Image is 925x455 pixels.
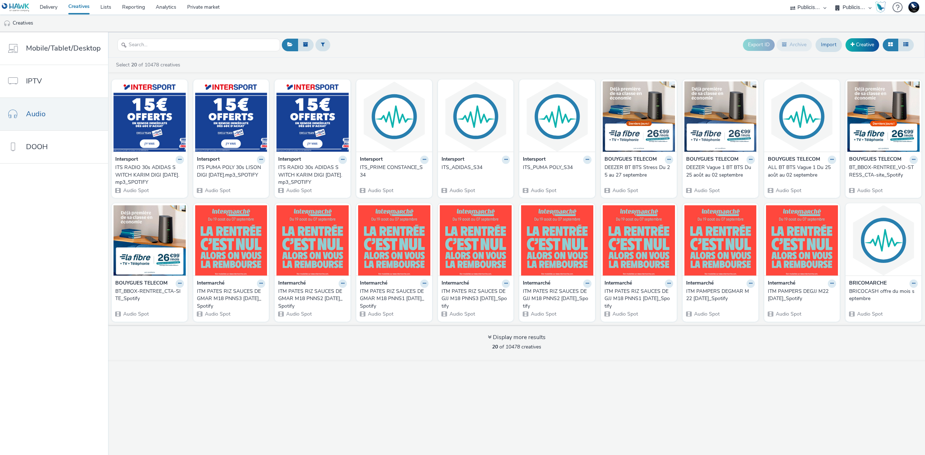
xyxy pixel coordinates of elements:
[204,187,231,194] span: Audio Spot
[285,311,312,317] span: Audio Spot
[442,288,510,310] a: ITM PATES RIZ SAUCES DEGJJ M18 PNNS3 [DATE]_Spotify
[122,311,149,317] span: Audio Spot
[775,187,801,194] span: Audio Spot
[115,156,138,164] strong: Intersport
[766,81,838,152] img: ALL BT BTS Vague 1 Du 25 août au 02 septembre visual
[197,288,266,310] a: ITM PATES RIZ SAUCES DEGMAR M18 PNNS3 [DATE]_Spotify
[115,288,184,303] a: BT_BBOX-RENTREE_CTA-SITE_Spotify
[204,311,231,317] span: Audio Spot
[776,39,812,51] button: Archive
[530,187,556,194] span: Audio Spot
[605,279,632,288] strong: Intermarché
[367,187,393,194] span: Audio Spot
[849,288,918,303] a: BRICOCASH offre du mois septembre
[440,81,512,152] img: ITS_ADIDAS_S34 visual
[686,288,752,303] div: ITM PAMPERS DEGMAR M22 [DATE]_Spotify
[768,156,820,164] strong: BOUYGUES TELECOM
[521,81,593,152] img: ITS_PUMA POLY_S34 visual
[440,205,512,276] img: ITM PATES RIZ SAUCES DEGJJ M18 PNNS3 30.07.25_Spotify visual
[26,43,101,53] span: Mobile/Tablet/Desktop
[908,2,919,13] img: Support Hawk
[115,288,181,303] div: BT_BBOX-RENTREE_CTA-SITE_Spotify
[849,288,915,303] div: BRICOCASH offre du mois septembre
[603,81,675,152] img: DEEZER BT BTS Stress Du 25 au 27 septembre visual
[197,164,266,179] a: ITS PUMA POLY 30s LISON DIGI [DATE].mp3_SPOTIFY
[684,81,757,152] img: DEEZER Vague 1 BT BTS Du 25 août au 02 septembre visual
[442,279,469,288] strong: Intermarché
[847,81,920,152] img: BT_BBOX-RENTREE_VO-STRESS_CTA-site_Spotify visual
[360,288,426,310] div: ITM PATES RIZ SAUCES DEGMAR M18 PNNS1 [DATE]_Spotify
[849,156,902,164] strong: BOUYGUES TELECOM
[367,311,393,317] span: Audio Spot
[612,311,638,317] span: Audio Spot
[686,279,714,288] strong: Intermarché
[693,187,720,194] span: Audio Spot
[278,279,306,288] strong: Intermarché
[360,164,426,179] div: ITS_PRIME CONSTANCE_S34
[195,81,267,152] img: ITS PUMA POLY 30s LISON DIGI 30.07.25.mp3_SPOTIFY visual
[816,38,842,52] a: Import
[276,205,349,276] img: ITM PATES RIZ SAUCES DEGMAR M18 PNNS2 30.07.25_Spotify visual
[605,156,657,164] strong: BOUYGUES TELECOM
[883,39,898,51] button: Grid
[278,164,344,186] div: ITS RADIO 30s ADIDAS SWITCH KARIM DIGI [DATE].mp3_SPOTIFY
[449,187,475,194] span: Audio Spot
[4,20,11,27] img: audio
[523,288,591,310] a: ITM PATES RIZ SAUCES DEGJJ M18 PNNS2 [DATE]_Spotify
[197,288,263,310] div: ITM PATES RIZ SAUCES DEGMAR M18 PNNS3 [DATE]_Spotify
[122,187,149,194] span: Audio Spot
[117,39,280,51] input: Search...
[847,205,920,276] img: BRICOCASH offre du mois septembre visual
[360,156,383,164] strong: Intersport
[358,205,430,276] img: ITM PATES RIZ SAUCES DEGMAR M18 PNNS1 30.07.25_Spotify visual
[523,156,546,164] strong: Intersport
[849,164,918,179] a: BT_BBOX-RENTREE_VO-STRESS_CTA-site_Spotify
[449,311,475,317] span: Audio Spot
[360,279,387,288] strong: Intermarché
[2,3,30,12] img: undefined Logo
[875,1,886,13] img: Hawk Academy
[521,205,593,276] img: ITM PATES RIZ SAUCES DEGJJ M18 PNNS2 30.07.25_Spotify visual
[856,187,883,194] span: Audio Spot
[523,288,589,310] div: ITM PATES RIZ SAUCES DEGJJ M18 PNNS2 [DATE]_Spotify
[360,164,429,179] a: ITS_PRIME CONSTANCE_S34
[26,109,46,119] span: Audio
[768,288,834,303] div: ITM PAMPERS DEGJJ M22 [DATE]_Spotify
[115,164,184,186] a: ITS RADIO 30s ADIDAS SWITCH KARIM DIGI [DATE].mp3_SPOTIFY
[768,164,834,179] div: ALL BT BTS Vague 1 Du 25 août au 02 septembre
[276,81,349,152] img: ITS RADIO 30s ADIDAS SWITCH KARIM DIGI 24.07.25.mp3_SPOTIFY visual
[686,164,752,179] div: DEEZER Vague 1 BT BTS Du 25 août au 02 septembre
[775,311,801,317] span: Audio Spot
[768,288,836,303] a: ITM PAMPERS DEGJJ M22 [DATE]_Spotify
[278,288,344,310] div: ITM PATES RIZ SAUCES DEGMAR M18 PNNS2 [DATE]_Spotify
[523,279,550,288] strong: Intermarché
[768,164,836,179] a: ALL BT BTS Vague 1 Du 25 août au 02 septembre
[278,164,347,186] a: ITS RADIO 30s ADIDAS SWITCH KARIM DIGI [DATE].mp3_SPOTIFY
[492,343,498,350] strong: 20
[113,81,186,152] img: ITS RADIO 30s ADIDAS SWITCH KARIM DIGI 24.07.25.mp3_SPOTIFY visual
[278,156,301,164] strong: Intersport
[603,205,675,276] img: ITM PATES RIZ SAUCES DEGJJ M18 PNNS1 30.07.25_Spotify visual
[849,279,887,288] strong: BRICOMARCHE
[693,311,720,317] span: Audio Spot
[605,288,670,310] div: ITM PATES RIZ SAUCES DEGJJ M18 PNNS1 [DATE]_Spotify
[605,288,673,310] a: ITM PATES RIZ SAUCES DEGJJ M18 PNNS1 [DATE]_Spotify
[849,164,915,179] div: BT_BBOX-RENTREE_VO-STRESS_CTA-site_Spotify
[686,156,739,164] strong: BOUYGUES TELECOM
[113,205,186,276] img: BT_BBOX-RENTREE_CTA-SITE_Spotify visual
[523,164,591,171] a: ITS_PUMA POLY_S34
[612,187,638,194] span: Audio Spot
[684,205,757,276] img: ITM PAMPERS DEGMAR M22 04.08.25_Spotify visual
[131,61,137,68] strong: 20
[686,288,755,303] a: ITM PAMPERS DEGMAR M22 [DATE]_Spotify
[846,38,879,51] a: Creative
[523,164,589,171] div: ITS_PUMA POLY_S34
[115,279,168,288] strong: BOUYGUES TELECOM
[26,142,48,152] span: DOOH
[442,164,507,171] div: ITS_ADIDAS_S34
[768,279,795,288] strong: Intermarché
[686,164,755,179] a: DEEZER Vague 1 BT BTS Du 25 août au 02 septembre
[898,39,914,51] button: Table
[743,39,775,51] button: Export ID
